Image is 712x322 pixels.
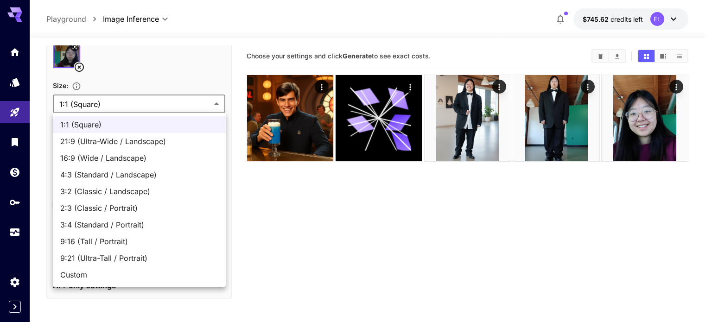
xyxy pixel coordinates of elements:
[60,253,218,264] span: 9:21 (Ultra-Tall / Portrait)
[60,269,218,280] span: Custom
[666,278,712,322] iframe: Chat Widget
[60,236,218,247] span: 9:16 (Tall / Portrait)
[60,136,218,147] span: 21:9 (Ultra-Wide / Landscape)
[60,119,218,130] span: 1:1 (Square)
[60,202,218,214] span: 2:3 (Classic / Portrait)
[60,152,218,164] span: 16:9 (Wide / Landscape)
[60,186,218,197] span: 3:2 (Classic / Landscape)
[60,169,218,180] span: 4:3 (Standard / Landscape)
[60,219,218,230] span: 3:4 (Standard / Portrait)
